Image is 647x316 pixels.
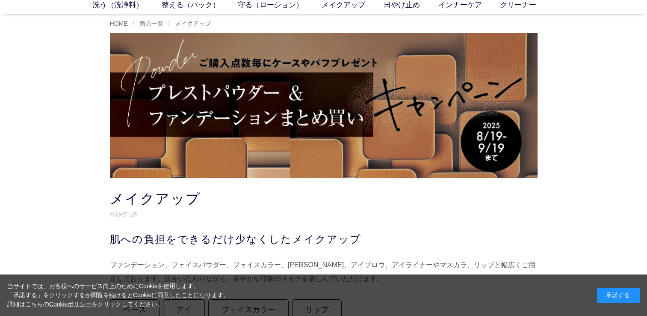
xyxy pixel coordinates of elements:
[167,20,213,28] li: 〉
[110,258,538,286] div: ファンデーション、フェイスパウダー、フェイスカラー、[PERSON_NAME]、アイブロウ、アイライナーやマスカラ、リップと幅広くご用意しております。肌をいたわりながら、華やかな印象のメイクを楽...
[110,20,128,27] a: HOME
[597,288,640,303] div: 承諾する
[139,20,163,27] span: 商品一覧
[110,210,538,219] p: MAKE UP
[7,282,230,309] div: 当サイトでは、お客様へのサービス向上のためにCookieを使用します。 「承諾する」をクリックするか閲覧を続けるとCookieに同意したことになります。 詳細はこちらの をクリックしてください。
[132,20,165,28] li: 〉
[110,190,538,208] h1: メイクアップ
[173,20,211,27] a: メイクアップ
[175,20,211,27] span: メイクアップ
[110,232,538,247] div: 肌への負担をできるだけ少なくしたメイクアップ
[49,301,92,307] a: Cookieポリシー
[138,20,163,27] a: 商品一覧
